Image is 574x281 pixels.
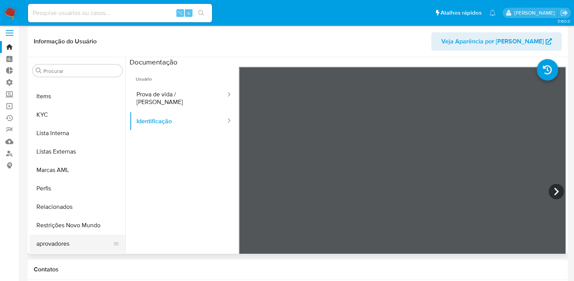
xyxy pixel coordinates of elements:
[28,8,212,18] input: Pesquise usuários ou casos...
[34,38,97,45] h1: Informação do Usuário
[34,266,562,273] h1: Contatos
[36,68,42,74] button: Procurar
[30,87,125,106] button: Items
[43,68,119,74] input: Procurar
[489,10,496,16] a: Notificações
[193,8,209,18] button: search-icon
[30,106,125,124] button: KYC
[30,179,125,198] button: Perfis
[30,161,125,179] button: Marcas AML
[431,32,562,51] button: Veja Aparência por [PERSON_NAME]
[30,216,125,235] button: Restrições Novo Mundo
[30,142,125,161] button: Listas Externas
[441,32,544,51] span: Veja Aparência por [PERSON_NAME]
[187,9,190,17] span: s
[441,9,482,17] span: Atalhos rápidos
[514,9,558,17] p: caroline.gonzalez@mercadopago.com.br
[30,235,119,253] button: aprovadores
[177,9,183,17] span: ⌥
[560,9,568,17] a: Sair
[30,198,125,216] button: Relacionados
[30,124,125,142] button: Lista Interna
